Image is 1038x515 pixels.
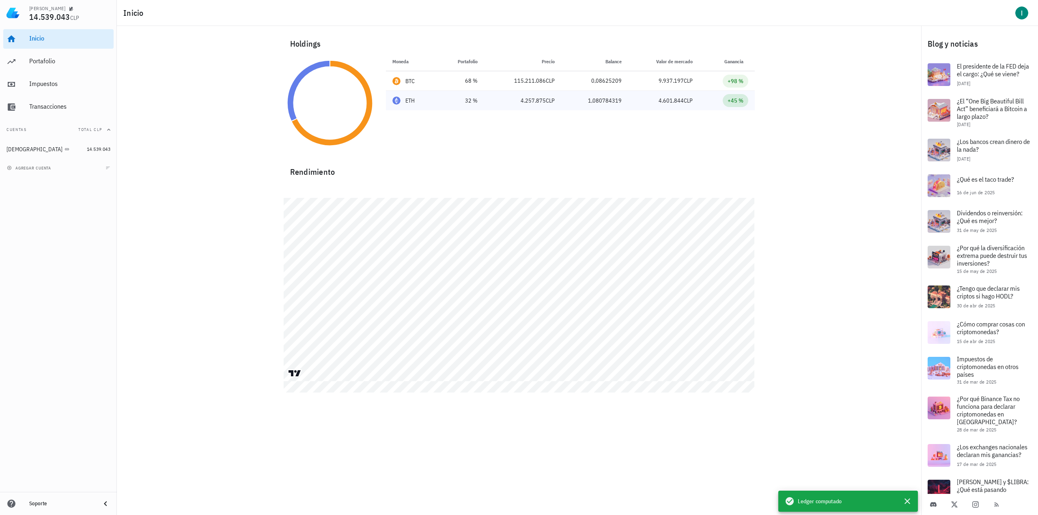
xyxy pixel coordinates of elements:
[3,120,114,139] button: CuentasTotal CLP
[684,97,693,104] span: CLP
[921,279,1038,315] a: ¿Tengo que declarar mis criptos si hago HODL? 30 de abr de 2025
[3,97,114,117] a: Transacciones
[921,239,1038,279] a: ¿Por qué la diversificación extrema puede destruir tus inversiones? 15 de may de 2025
[957,379,997,385] span: 31 de mar de 2025
[921,350,1038,390] a: Impuestos de criptomonedas en otros países 31 de mar de 2025
[437,52,484,71] th: Portafolio
[288,369,302,377] a: Charting by TradingView
[561,52,628,71] th: Balance
[405,77,415,85] div: BTC
[29,11,70,22] span: 14.539.043
[957,338,995,344] span: 15 de abr de 2025
[957,268,997,274] span: 15 de may de 2025
[284,159,755,178] div: Rendimiento
[546,97,555,104] span: CLP
[87,146,110,152] span: 14.539.043
[957,355,1019,378] span: Impuestos de criptomonedas en otros países
[659,77,684,84] span: 9.937.197
[392,97,401,105] div: ETH-icon
[392,77,401,85] div: BTC-icon
[444,97,478,105] div: 32 %
[6,146,63,153] div: [DEMOGRAPHIC_DATA]
[684,77,693,84] span: CLP
[70,14,80,21] span: CLP
[29,5,65,12] div: [PERSON_NAME]
[568,77,622,85] div: 0,08625209
[444,77,478,85] div: 68 %
[628,52,699,71] th: Valor de mercado
[405,97,415,105] div: ETH
[123,6,147,19] h1: Inicio
[957,244,1027,267] span: ¿Por qué la diversificación extrema puede destruir tus inversiones?
[957,62,1029,78] span: El presidente de la FED deja el cargo: ¿Qué se viene?
[284,31,755,57] div: Holdings
[3,75,114,94] a: Impuestos
[6,6,19,19] img: LedgiFi
[568,97,622,105] div: 1,080784319
[3,52,114,71] a: Portafolio
[957,175,1014,183] span: ¿Qué es el taco trade?
[659,97,684,104] span: 4.601.844
[957,209,1023,225] span: Dividendos o reinversión: ¿Qué es mejor?
[386,52,437,71] th: Moneda
[957,189,995,195] span: 16 de jun de 2025
[728,77,743,85] div: +98 %
[957,395,1020,426] span: ¿Por qué Binance Tax no funciona para declarar criptomonedas en [GEOGRAPHIC_DATA]?
[921,473,1038,513] a: [PERSON_NAME] y $LIBRA: ¿Qué está pasando realmente?
[728,97,743,105] div: +45 %
[921,92,1038,132] a: ¿El “One Big Beautiful Bill Act” beneficiará a Bitcoin a largo plazo? [DATE]
[957,443,1027,459] span: ¿Los exchanges nacionales declaran mis ganancias?
[921,315,1038,350] a: ¿Cómo comprar cosas con criptomonedas? 15 de abr de 2025
[921,31,1038,57] div: Blog y noticias
[521,97,546,104] span: 4.257.875
[3,29,114,49] a: Inicio
[921,390,1038,438] a: ¿Por qué Binance Tax no funciona para declarar criptomonedas en [GEOGRAPHIC_DATA]? 28 de mar de 2025
[957,80,970,86] span: [DATE]
[957,303,995,309] span: 30 de abr de 2025
[957,97,1027,120] span: ¿El “One Big Beautiful Bill Act” beneficiará a Bitcoin a largo plazo?
[957,478,1029,501] span: [PERSON_NAME] y $LIBRA: ¿Qué está pasando realmente?
[798,497,842,506] span: Ledger computado
[29,500,94,507] div: Soporte
[957,427,997,433] span: 28 de mar de 2025
[29,57,110,65] div: Portafolio
[724,58,748,64] span: Ganancia
[5,164,55,172] button: agregar cuenta
[921,204,1038,239] a: Dividendos o reinversión: ¿Qué es mejor? 31 de may de 2025
[921,168,1038,204] a: ¿Qué es el taco trade? 16 de jun de 2025
[9,165,51,171] span: agregar cuenta
[957,461,997,467] span: 17 de mar de 2025
[1015,6,1028,19] div: avatar
[921,57,1038,92] a: El presidente de la FED deja el cargo: ¿Qué se viene? [DATE]
[484,52,561,71] th: Precio
[957,156,970,162] span: [DATE]
[921,438,1038,473] a: ¿Los exchanges nacionales declaran mis ganancias? 17 de mar de 2025
[957,121,970,127] span: [DATE]
[3,139,114,159] a: [DEMOGRAPHIC_DATA] 14.539.043
[514,77,546,84] span: 115.211.086
[29,103,110,110] div: Transacciones
[921,132,1038,168] a: ¿Los bancos crean dinero de la nada? [DATE]
[957,227,997,233] span: 31 de may de 2025
[957,284,1020,300] span: ¿Tengo que declarar mis criptos si hago HODL?
[957,320,1025,336] span: ¿Cómo comprar cosas con criptomonedas?
[546,77,555,84] span: CLP
[29,80,110,88] div: Impuestos
[29,34,110,42] div: Inicio
[957,137,1030,153] span: ¿Los bancos crean dinero de la nada?
[78,127,102,132] span: Total CLP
